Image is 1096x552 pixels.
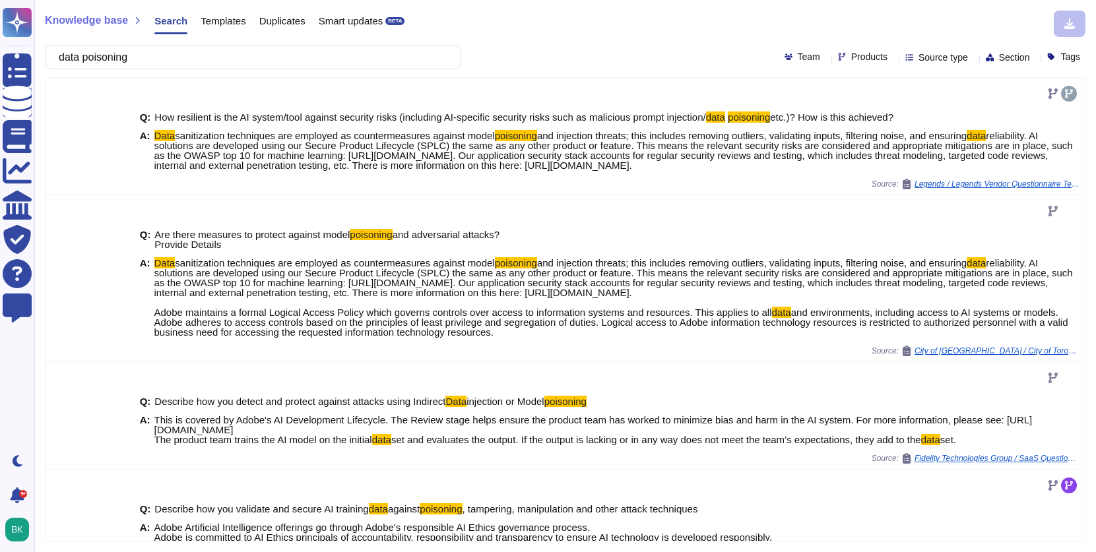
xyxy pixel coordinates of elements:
span: set and evaluates the output. If the output is lacking or in any way does not meet the team’s exp... [391,434,921,445]
span: City of [GEOGRAPHIC_DATA] / City of Toronto CSPSQ v2.2 (1) [915,347,1080,355]
mark: poisoning [544,396,587,407]
mark: poisoning [495,130,537,141]
span: How resilient is the AI system/tool against security risks (including AI-specific security risks ... [154,111,705,123]
mark: data [967,257,986,268]
mark: data [369,503,388,514]
mark: Data [154,257,176,268]
span: Search [154,16,187,26]
div: BETA [385,17,404,25]
span: Templates [201,16,245,26]
span: sanitization techniques are employed as countermeasures against model [175,130,494,141]
mark: Data [154,130,176,141]
mark: poisoning [350,229,392,240]
span: reliability. AI solutions are developed using our Secure Product Lifecycle (SPLC) the same as any... [154,130,1073,171]
span: Section [999,53,1030,62]
div: 9+ [19,490,27,498]
span: This is covered by Adobe's AI Development Lifecycle. The Review stage helps ensure the product te... [154,414,1033,445]
span: Knowledge base [45,15,128,26]
span: and injection threats; this includes removing outliers, validating inputs, filtering noise, and e... [537,130,967,141]
b: Q: [140,504,151,514]
span: and environments, including access to AI systems or models. Adobe adheres to access controls base... [154,307,1068,338]
span: Describe how you detect and protect against attacks using Indirect [154,396,445,407]
mark: poisoning [420,503,462,514]
span: Legends / Legends Vendor Questionnaire Template 1 (1) [915,180,1080,188]
b: A: [140,415,150,445]
span: Describe how you validate and secure AI training [154,503,368,514]
mark: poisoning [728,111,770,123]
span: against [388,503,420,514]
b: Q: [140,230,151,249]
mark: Data [445,396,467,407]
b: A: [140,131,150,170]
span: Source: [872,179,1080,189]
span: Source type [919,53,968,62]
span: etc.)? How is this achieved? [770,111,893,123]
b: A: [140,258,150,337]
span: , tampering, manipulation and other attack techniques [463,503,698,514]
span: injection or Model [467,396,544,407]
span: Smart updates [319,16,383,26]
img: user [5,518,29,541]
b: A: [140,522,150,552]
mark: data [772,307,791,318]
span: set. [940,434,956,445]
span: Fidelity Technologies Group / SaaS Questionnaire v2023 [915,454,1080,462]
span: Tags [1060,52,1080,61]
input: Search a question or template... [52,46,447,69]
span: sanitization techniques are employed as countermeasures against model [175,257,494,268]
b: Q: [140,112,151,122]
span: Are there measures to protect against model [154,229,350,240]
span: Duplicates [259,16,306,26]
mark: data [921,434,940,445]
span: and injection threats; this includes removing outliers, validating inputs, filtering noise, and e... [537,257,967,268]
span: Team [798,52,820,61]
span: reliability. AI solutions are developed using our Secure Product Lifecycle (SPLC) the same as any... [154,257,1073,318]
span: Source: [872,453,1080,464]
b: Q: [140,396,151,406]
button: user [3,515,38,544]
mark: data [967,130,986,141]
mark: data [706,111,725,123]
span: Products [851,52,887,61]
mark: poisoning [495,257,537,268]
mark: data [372,434,391,445]
span: Source: [872,346,1080,356]
span: and adversarial attacks? Provide Details [154,229,500,250]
